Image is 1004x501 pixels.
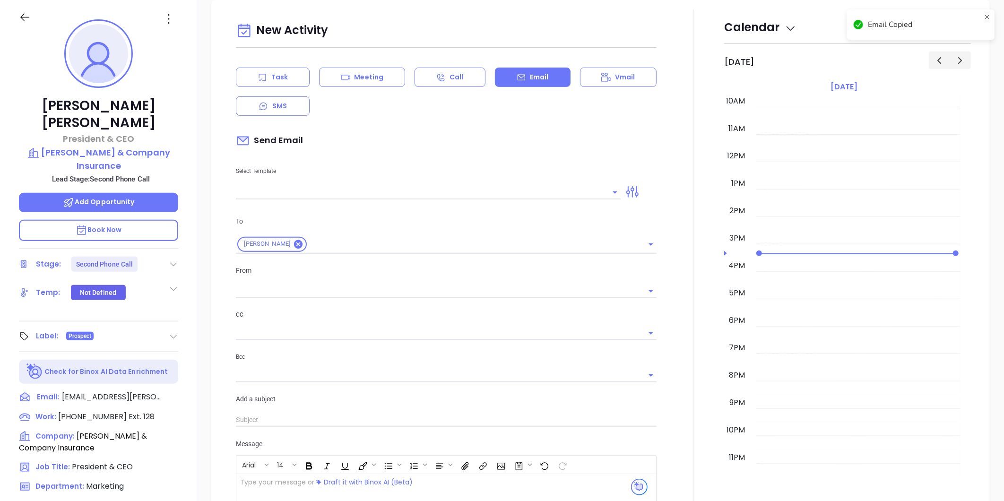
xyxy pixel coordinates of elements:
div: 7pm [727,342,747,354]
p: From [236,265,657,276]
span: Insert link [474,457,491,473]
span: [EMAIL_ADDRESS][PERSON_NAME][DOMAIN_NAME] [62,391,161,403]
span: [PHONE_NUMBER] [58,411,127,422]
a: [DATE] [829,80,859,94]
img: Ai-Enrich-DaqCidB-.svg [26,363,43,380]
div: 9pm [727,397,747,408]
p: Select Template [236,166,621,176]
button: Open [644,285,658,298]
p: Check for Binox AI Data Enrichment [44,367,168,377]
button: 14 [272,457,291,473]
p: Add a subject [236,394,657,404]
span: Send Email [236,130,303,152]
span: Job Title: [35,462,70,472]
div: 6pm [727,315,747,326]
p: Call [450,72,463,82]
button: Open [608,186,622,199]
div: 5pm [727,287,747,299]
span: Font family [237,457,271,473]
span: [PERSON_NAME] [238,240,296,248]
span: Book Now [76,225,122,234]
span: Insert Unordered List [379,457,404,473]
div: 11am [727,123,747,134]
div: Temp: [36,285,61,300]
p: To [236,216,657,226]
p: Lead Stage: Second Phone Call [24,173,178,185]
span: Align [430,457,455,473]
p: Bcc [236,352,657,362]
div: 2pm [727,205,747,216]
div: 11pm [727,452,747,463]
span: Surveys [510,457,534,473]
span: Calendar [724,19,796,35]
button: Open [644,327,658,340]
p: Task [271,72,288,82]
div: Email Copied [868,19,980,30]
button: Previous day [929,52,950,69]
span: Underline [336,457,353,473]
img: profile-user [69,24,128,83]
span: Font size [272,457,299,473]
h2: [DATE] [724,57,754,67]
span: 14 [272,460,288,467]
div: [PERSON_NAME] [237,237,307,252]
p: Message [236,439,657,449]
a: [PERSON_NAME] & Company Insurance [19,146,178,172]
span: [PERSON_NAME] & Company Insurance [19,431,147,453]
button: Next day [950,52,971,69]
span: Company: [35,431,75,441]
span: Insert Ordered List [405,457,429,473]
img: svg%3e [316,479,321,485]
p: President & CEO [19,132,178,145]
p: Email [530,72,549,82]
span: Insert Image [492,457,509,473]
p: [PERSON_NAME] [PERSON_NAME] [19,97,178,131]
p: Vmail [615,72,635,82]
div: Stage: [36,257,61,271]
div: 1pm [729,178,747,189]
span: Add Opportunity [63,197,135,207]
div: 8pm [727,370,747,381]
div: 3pm [727,233,747,244]
button: Open [644,369,658,382]
img: svg%3e [631,479,648,495]
button: Arial [237,457,263,473]
span: Undo [535,457,552,473]
div: 10am [724,95,747,107]
div: New Activity [236,19,657,43]
span: Draft it with Binox AI (Beta) [324,477,413,487]
span: Work : [35,412,56,422]
span: Arial [237,460,260,467]
input: Subject [236,413,657,427]
span: Bold [300,457,317,473]
span: Ext. 128 [127,411,155,422]
span: Prospect [69,331,92,341]
span: Redo [553,457,570,473]
div: 12pm [725,150,747,162]
p: CC [236,310,657,320]
div: 10pm [725,424,747,436]
p: SMS [272,101,287,111]
span: Fill color or set the text color [354,457,378,473]
span: President & CEO [72,461,133,472]
div: Label: [36,329,59,343]
button: Open [644,238,658,251]
span: Department: [35,481,84,491]
span: Marketing [86,481,124,492]
div: Second Phone Call [76,257,133,272]
div: 4pm [727,260,747,271]
span: Insert Files [456,457,473,473]
span: Email: [37,391,59,404]
div: Not Defined [80,285,116,300]
span: Italic [318,457,335,473]
p: Meeting [354,72,383,82]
